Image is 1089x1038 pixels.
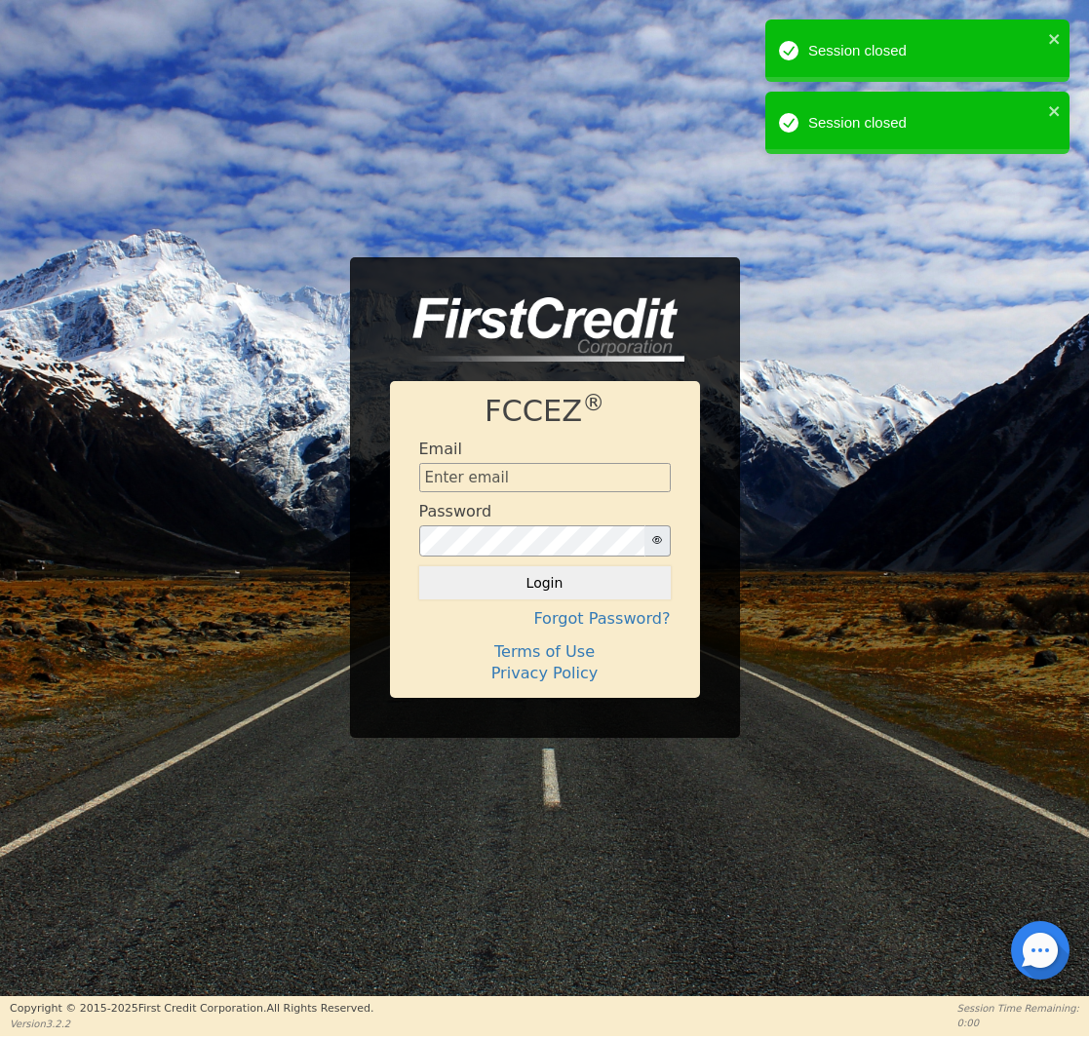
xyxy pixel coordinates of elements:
[419,463,671,492] input: Enter email
[10,1001,373,1018] p: Copyright © 2015- 2025 First Credit Corporation.
[808,112,1042,135] div: Session closed
[10,1017,373,1031] p: Version 3.2.2
[419,525,645,557] input: password
[419,394,671,430] h1: FCCEZ
[1048,99,1062,122] button: close
[419,642,671,661] h4: Terms of Use
[419,609,671,628] h4: Forgot Password?
[390,297,684,362] img: logo-CMu_cnol.png
[582,390,604,415] sup: ®
[266,1002,373,1015] span: All Rights Reserved.
[419,664,671,682] h4: Privacy Policy
[957,1016,1079,1030] p: 0:00
[808,40,1042,62] div: Session closed
[419,440,462,458] h4: Email
[419,502,492,520] h4: Password
[419,566,671,599] button: Login
[1048,27,1062,50] button: close
[957,1001,1079,1016] p: Session Time Remaining:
